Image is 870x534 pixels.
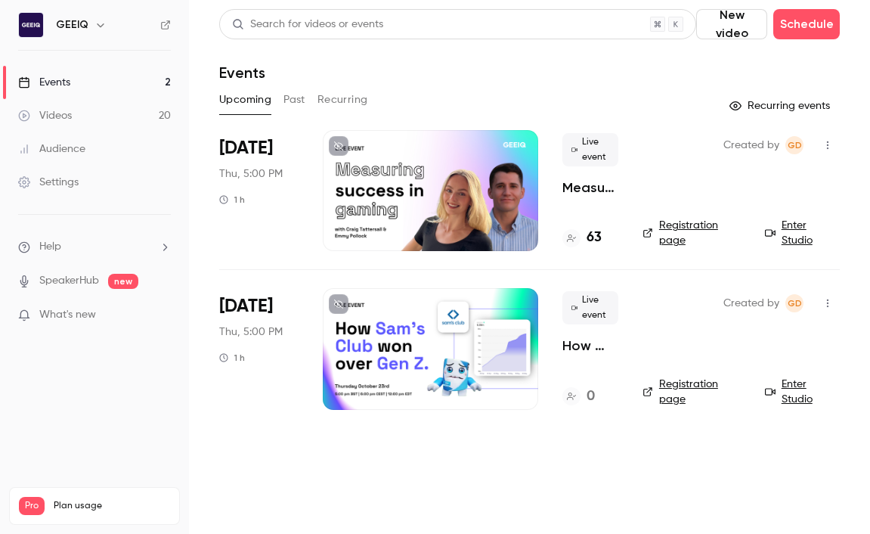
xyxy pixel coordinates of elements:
span: Created by [723,136,779,154]
span: Pro [19,497,45,515]
a: Enter Studio [765,377,840,407]
button: Upcoming [219,88,271,112]
button: Recurring events [723,94,840,118]
span: GD [788,136,802,154]
div: Oct 23 Thu, 5:00 PM (Europe/London) [219,288,299,409]
h6: GEEIQ [56,17,88,33]
span: Live event [562,291,618,324]
div: 1 h [219,352,245,364]
button: New video [696,9,767,39]
h1: Events [219,64,265,82]
div: Oct 9 Thu, 5:00 PM (Europe/London) [219,130,299,251]
h4: 0 [587,387,595,407]
span: Thu, 5:00 PM [219,166,283,182]
span: Thu, 5:00 PM [219,324,283,340]
span: Giovanna Demopoulos [785,136,803,154]
div: Videos [18,108,72,123]
span: [DATE] [219,294,273,318]
a: 0 [562,387,595,407]
a: Measuring success in UGC gaming [562,179,618,197]
a: SpeakerHub [39,273,99,289]
a: Enter Studio [765,218,840,248]
span: Help [39,239,61,255]
h4: 63 [587,228,602,248]
div: Events [18,75,70,90]
a: Registration page [642,218,747,248]
span: What's new [39,307,96,323]
a: 63 [562,228,602,248]
button: Recurring [317,88,368,112]
span: new [108,274,138,289]
div: Search for videos or events [232,17,383,33]
span: Plan usage [54,500,170,512]
span: Giovanna Demopoulos [785,294,803,312]
div: 1 h [219,194,245,206]
span: Created by [723,294,779,312]
li: help-dropdown-opener [18,239,171,255]
div: Settings [18,175,79,190]
div: Audience [18,141,85,157]
iframe: Noticeable Trigger [153,309,171,322]
button: Schedule [773,9,840,39]
span: GD [788,294,802,312]
span: Live event [562,133,618,166]
span: [DATE] [219,136,273,160]
img: GEEIQ [19,13,43,37]
button: Past [283,88,305,112]
a: How [PERSON_NAME]’s Club won over Gen Z & Alpha [562,337,618,355]
a: Registration page [642,377,747,407]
